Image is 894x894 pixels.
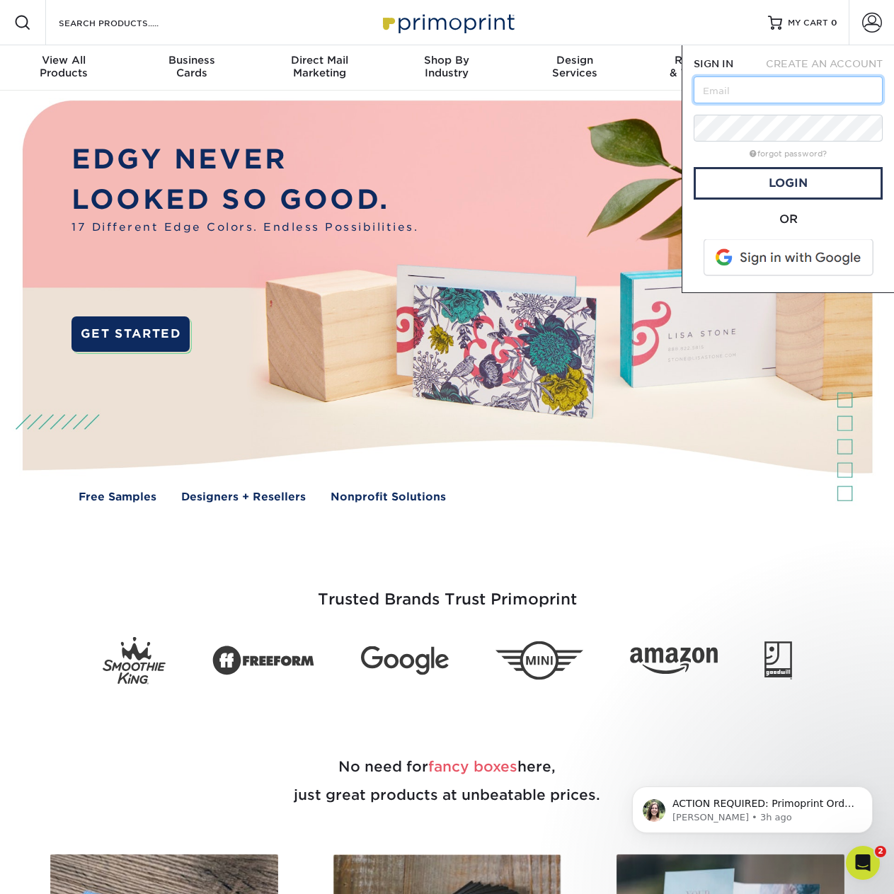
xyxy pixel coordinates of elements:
a: Shop ByIndustry [383,45,510,91]
span: MY CART [788,17,828,29]
img: Google [361,646,449,675]
img: Amazon [630,648,718,675]
input: SEARCH PRODUCTS..... [57,14,195,31]
p: LOOKED SO GOOD. [71,180,418,220]
span: Resources [638,54,766,67]
p: EDGY NEVER [71,139,418,180]
img: Smoothie King [103,637,166,684]
a: GET STARTED [71,316,190,352]
div: Services [511,54,638,79]
span: ACTION REQUIRED: Primoprint Order 25102-22663-79109 Thank you for placing your order with Primopr... [62,41,243,404]
div: Industry [383,54,510,79]
a: BusinessCards [127,45,255,91]
span: 17 Different Edge Colors. Endless Possibilities. [71,219,418,236]
span: 0 [831,18,837,28]
a: Free Samples [79,489,156,505]
a: Login [694,167,883,200]
span: Direct Mail [256,54,383,67]
div: & Templates [638,54,766,79]
span: fancy boxes [428,758,517,775]
img: Goodwill [764,641,792,680]
a: DesignServices [511,45,638,91]
span: Design [511,54,638,67]
div: OR [694,211,883,228]
h3: Trusted Brands Trust Primoprint [33,556,861,626]
iframe: Intercom notifications message [611,757,894,856]
div: Marketing [256,54,383,79]
a: Direct MailMarketing [256,45,383,91]
a: Nonprofit Solutions [331,489,446,505]
span: CREATE AN ACCOUNT [766,58,883,69]
iframe: Intercom live chat [846,846,880,880]
span: Business [127,54,255,67]
span: Shop By [383,54,510,67]
a: Resources& Templates [638,45,766,91]
h2: No need for here, just great products at unbeatable prices. [33,718,861,843]
img: Primoprint [377,7,518,38]
input: Email [694,76,883,103]
span: 2 [875,846,886,857]
p: Message from Julie, sent 3h ago [62,55,244,67]
img: Mini [495,641,583,680]
span: SIGN IN [694,58,733,69]
div: Cards [127,54,255,79]
a: Designers + Resellers [181,489,306,505]
a: forgot password? [750,149,827,159]
img: Freeform [212,638,314,683]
